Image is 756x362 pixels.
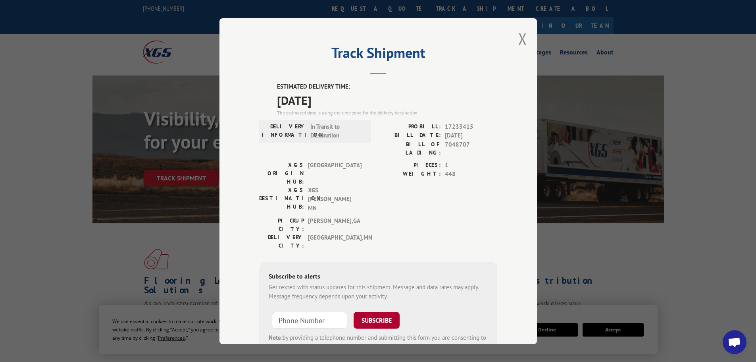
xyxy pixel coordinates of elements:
[445,161,497,170] span: 1
[445,140,497,157] span: 7048707
[259,233,304,250] label: DELIVERY CITY:
[259,186,304,213] label: XGS DESTINATION HUB:
[272,312,347,329] input: Phone Number
[378,122,441,131] label: PROBILL:
[308,161,362,186] span: [GEOGRAPHIC_DATA]
[445,170,497,179] span: 448
[308,233,362,250] span: [GEOGRAPHIC_DATA] , MN
[518,28,527,49] button: Close modal
[378,161,441,170] label: PIECES:
[259,217,304,233] label: PICKUP CITY:
[378,131,441,140] label: BILL DATE:
[378,140,441,157] label: BILL OF LADING:
[262,122,306,140] label: DELIVERY INFORMATION:
[269,283,488,301] div: Get texted with status updates for this shipment. Message and data rates may apply. Message frequ...
[269,334,283,341] strong: Note:
[308,186,362,213] span: XGS [PERSON_NAME] MN
[269,271,488,283] div: Subscribe to alerts
[723,330,746,354] div: Open chat
[277,82,497,91] label: ESTIMATED DELIVERY TIME:
[445,122,497,131] span: 17233415
[277,91,497,109] span: [DATE]
[277,109,497,116] div: The estimated time is using the time zone for the delivery destination.
[310,122,364,140] span: In Transit to Destination
[269,333,488,360] div: by providing a telephone number and submitting this form you are consenting to be contacted by SM...
[378,170,441,179] label: WEIGHT:
[354,312,400,329] button: SUBSCRIBE
[308,217,362,233] span: [PERSON_NAME] , GA
[445,131,497,140] span: [DATE]
[259,161,304,186] label: XGS ORIGIN HUB:
[259,47,497,62] h2: Track Shipment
